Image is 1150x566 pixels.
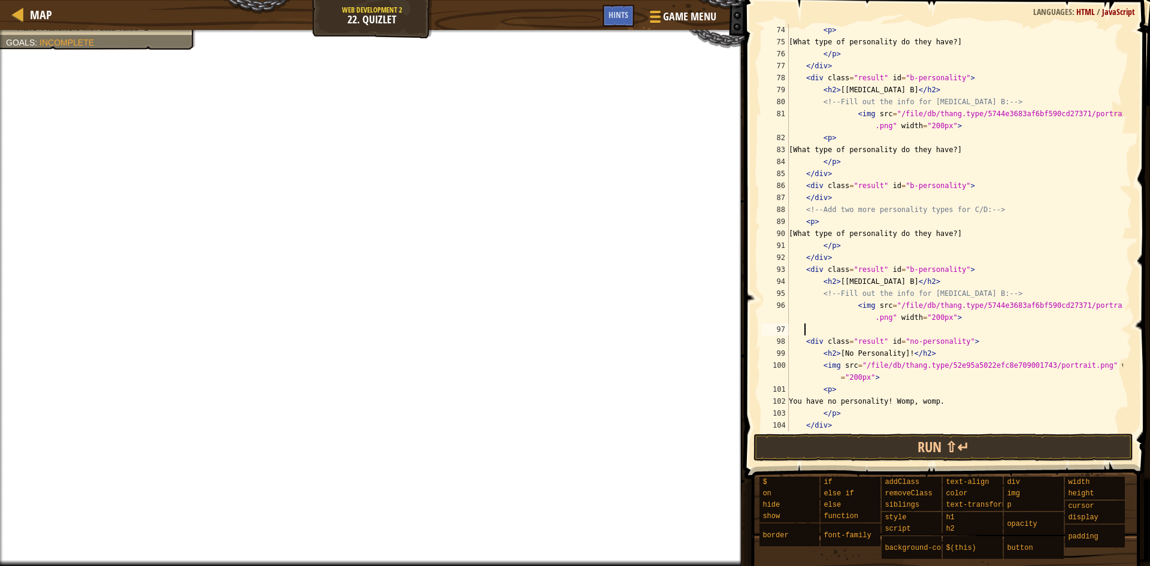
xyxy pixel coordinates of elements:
[761,383,789,395] div: 101
[761,84,789,96] div: 79
[885,513,906,522] span: style
[761,204,789,216] div: 88
[761,144,789,156] div: 83
[946,489,967,498] span: color
[761,108,789,132] div: 81
[761,24,789,36] div: 74
[609,9,628,20] span: Hints
[761,96,789,108] div: 80
[761,395,789,407] div: 102
[1068,489,1094,498] span: height
[761,419,789,431] div: 104
[761,407,789,419] div: 103
[761,216,789,228] div: 89
[35,38,40,47] span: :
[762,531,788,540] span: border
[40,38,94,47] span: Incomplete
[885,544,954,552] span: background-color
[1068,513,1098,522] span: display
[762,489,771,498] span: on
[761,347,789,359] div: 99
[761,192,789,204] div: 87
[761,264,789,276] div: 93
[761,335,789,347] div: 98
[1097,6,1102,17] span: /
[30,7,52,23] span: Map
[1068,478,1090,486] span: width
[1102,6,1135,17] span: JavaScript
[885,489,932,498] span: removeClass
[1076,6,1097,17] span: HTML
[761,36,789,48] div: 75
[761,72,789,84] div: 78
[1068,532,1098,541] span: padding
[885,525,910,533] span: script
[761,359,789,383] div: 100
[824,512,858,520] span: function
[6,38,35,47] span: Goals
[1007,489,1020,498] span: img
[1068,502,1094,510] span: cursor
[761,168,789,180] div: 85
[824,478,832,486] span: if
[761,431,789,443] div: 105
[761,276,789,287] div: 94
[762,478,767,486] span: $
[824,531,871,540] span: font-family
[761,132,789,144] div: 82
[761,252,789,264] div: 92
[761,48,789,60] div: 76
[761,240,789,252] div: 91
[753,434,1133,461] button: Run ⇧↵
[885,478,919,486] span: addClass
[761,180,789,192] div: 86
[946,525,954,533] span: h2
[1033,6,1072,17] span: Languages
[663,9,716,25] span: Game Menu
[824,489,854,498] span: else if
[761,156,789,168] div: 84
[761,287,789,299] div: 95
[761,299,789,323] div: 96
[762,501,780,509] span: hide
[946,544,976,552] span: $(this)
[1007,478,1020,486] span: div
[1007,544,1033,552] span: button
[885,501,919,509] span: siblings
[1007,520,1037,528] span: opacity
[24,7,52,23] a: Map
[1007,501,1011,509] span: p
[946,501,1006,509] span: text-transform
[761,323,789,335] div: 97
[762,512,780,520] span: show
[946,478,989,486] span: text-align
[824,501,841,509] span: else
[1072,6,1076,17] span: :
[761,228,789,240] div: 90
[946,513,954,522] span: h1
[640,5,724,33] button: Game Menu
[761,60,789,72] div: 77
